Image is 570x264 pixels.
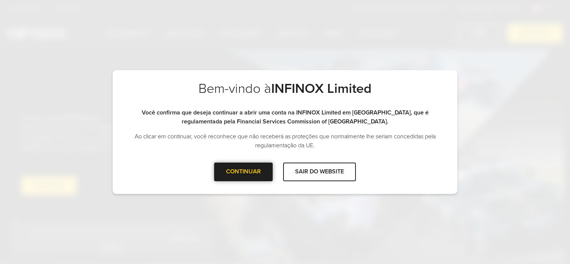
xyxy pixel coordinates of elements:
[142,109,429,125] strong: Você confirma que deseja continuar a abrir uma conta na INFINOX Limited em [GEOGRAPHIC_DATA], que...
[271,81,372,97] strong: INFINOX Limited
[128,132,442,150] p: Ao clicar em continuar, você reconhece que não receberá as proteções que normalmente lhe seriam c...
[283,163,356,181] div: SAIR DO WEBSITE
[214,163,273,181] div: CONTINUAR
[128,81,442,108] h2: Bem-vindo à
